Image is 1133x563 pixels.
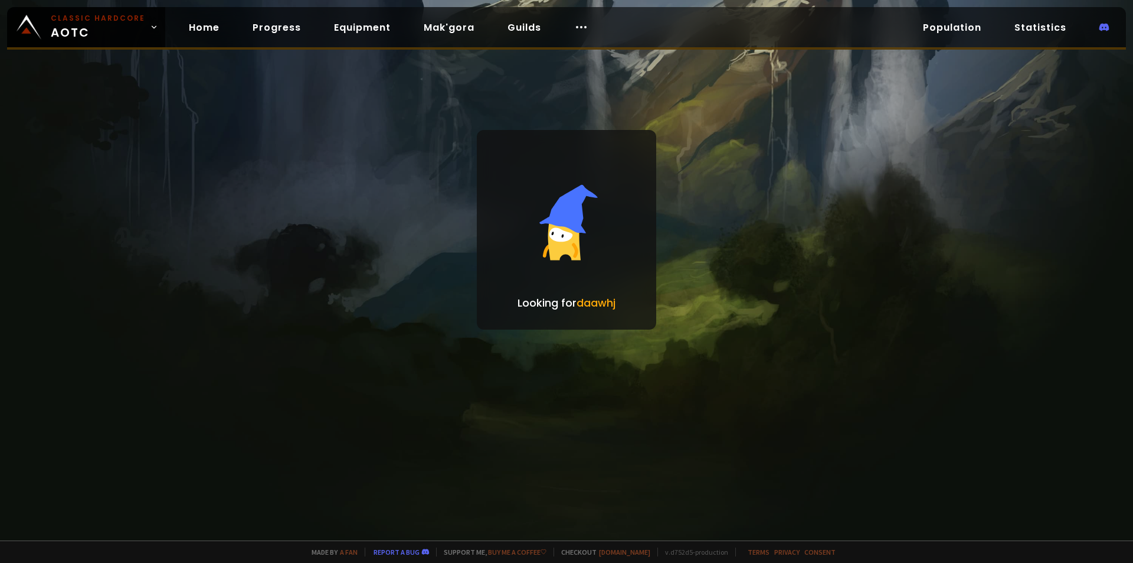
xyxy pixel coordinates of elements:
span: v. d752d5 - production [657,548,728,557]
span: Made by [304,548,358,557]
p: Looking for [518,295,615,311]
span: Checkout [554,548,650,557]
a: Report a bug [374,548,420,557]
small: Classic Hardcore [51,13,145,24]
a: Statistics [1005,15,1076,40]
span: Support me, [436,548,546,557]
a: Classic HardcoreAOTC [7,7,165,47]
a: [DOMAIN_NAME] [599,548,650,557]
a: Privacy [774,548,800,557]
a: Terms [748,548,769,557]
span: AOTC [51,13,145,41]
a: Mak'gora [414,15,484,40]
a: Guilds [498,15,551,40]
a: a fan [340,548,358,557]
a: Home [179,15,229,40]
a: Consent [804,548,836,557]
a: Equipment [325,15,400,40]
a: Population [913,15,991,40]
a: Buy me a coffee [488,548,546,557]
a: Progress [243,15,310,40]
span: daawhj [577,295,615,310]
